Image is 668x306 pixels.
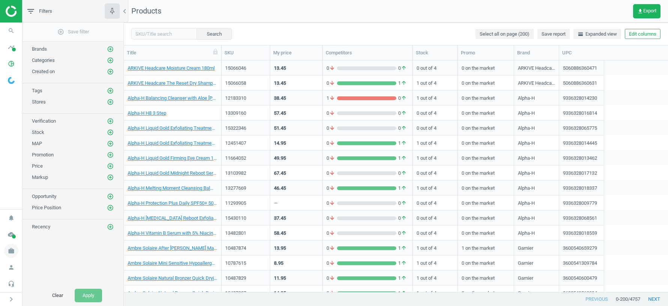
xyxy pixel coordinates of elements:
[417,136,454,149] div: 1 out of 4
[326,95,337,102] span: 1
[23,24,123,39] button: add_circle_outlineSave filter
[563,290,597,299] div: 3600540569394
[616,296,628,303] span: 0 - 200
[462,271,510,284] div: 0 on the market
[44,289,71,302] button: Clear
[39,8,52,15] span: Filters
[417,121,454,134] div: 0 out of 4
[396,200,409,207] span: 0
[633,4,660,18] button: get_appExport
[518,230,535,239] div: Alpha-H
[401,230,407,237] i: arrow_upward
[326,290,337,297] span: 0
[417,181,454,194] div: 1 out of 4
[2,294,21,304] button: chevron_right
[128,260,217,267] a: Ambre Solaire Mini Sensitive Hypoallergenic Sun Protection Cream SPF50 50ml
[32,205,61,210] span: Price Position
[640,292,668,306] button: next
[416,49,454,56] div: Stock
[107,57,114,64] i: add_circle_outline
[225,125,266,132] div: 15322346
[462,256,510,269] div: 0 on the market
[518,245,533,254] div: Garnier
[107,162,114,170] button: add_circle_outline
[224,49,267,56] div: SKU
[326,245,337,252] span: 0
[518,185,535,194] div: Alpha-H
[578,31,617,37] span: Expanded view
[274,170,286,177] div: 67.45
[578,31,584,37] i: horizontal_split
[396,185,409,192] span: 1
[107,223,114,231] button: add_circle_outline
[225,170,266,177] div: 13103982
[107,68,114,75] i: add_circle_outline
[396,245,409,252] span: 1
[562,49,601,56] div: UPC
[107,117,114,125] button: add_circle_outline
[518,95,535,104] div: Alpha-H
[274,140,286,147] div: 14.95
[75,289,102,302] button: Apply
[128,155,217,162] a: Alpha-H Liquid Gold Firming Eye Cream 15ml
[462,151,510,164] div: 0 on the market
[197,28,232,39] button: Search
[396,215,409,222] span: 0
[396,275,409,282] span: 1
[225,275,266,282] div: 10487829
[326,65,337,72] span: 0
[518,155,535,164] div: Alpha-H
[274,245,286,252] div: 13.95
[107,223,114,230] i: add_circle_outline
[417,211,454,224] div: 0 out of 4
[128,170,217,177] a: Alpha-H Liquid Gold Midnight Reboot Serum 50ml
[274,185,286,192] div: 46.45
[128,80,217,87] a: ARKIVE Headcare The Reset Dry Shampoo 200ml
[4,211,18,225] i: notifications
[401,185,407,192] i: arrow_upward
[329,200,335,207] i: arrow_downward
[4,57,18,71] i: pie_chart_outlined
[273,49,319,56] div: My price
[127,49,218,56] div: Title
[396,170,409,177] span: 0
[401,245,407,252] i: arrow_upward
[26,7,35,16] i: filter_list
[225,140,266,147] div: 12451407
[401,110,407,117] i: arrow_upward
[107,151,114,159] button: add_circle_outline
[326,110,337,117] span: 0
[6,6,59,17] img: ajHJNr6hYgQAAAAASUVORK5CYII=
[107,129,114,136] button: add_circle_outline
[563,80,597,89] div: 5060886360631
[462,241,510,254] div: 1 on the market
[462,61,510,74] div: 0 on the market
[396,125,409,132] span: 0
[107,45,114,53] button: add_circle_outline
[274,215,286,222] div: 37.45
[637,8,643,14] i: get_app
[225,155,266,162] div: 11664052
[225,230,266,237] div: 13482801
[107,204,114,211] i: add_circle_outline
[462,121,510,134] div: 0 on the market
[128,245,217,252] a: Ambre Solaire After [PERSON_NAME] Maintainer with Self Tan 200ml
[417,241,454,254] div: 1 out of 4
[32,152,54,157] span: Promotion
[417,256,454,269] div: 1 out of 4
[462,286,510,299] div: 0 on the market
[329,95,335,102] i: arrow_downward
[107,193,114,200] i: add_circle_outline
[128,95,217,102] a: Alpha-H Balancing Cleanser with Aloe [PERSON_NAME] 185ml
[462,166,510,179] div: 0 on the market
[518,110,535,119] div: Alpha-H
[396,290,409,297] span: 1
[326,215,337,222] span: 0
[563,125,597,134] div: 9336328065775
[329,65,335,72] i: arrow_downward
[417,61,454,74] div: 0 out of 4
[417,76,454,89] div: 1 out of 4
[417,106,454,119] div: 0 out of 4
[401,80,407,87] i: arrow_upward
